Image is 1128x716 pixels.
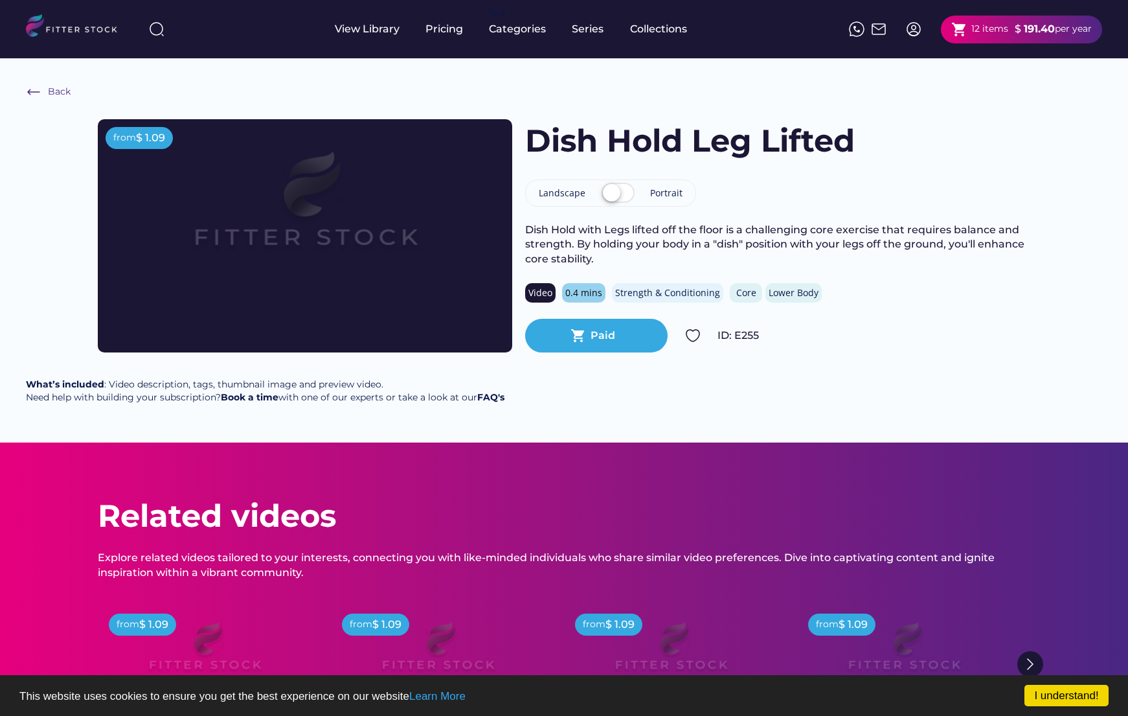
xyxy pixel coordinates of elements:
[19,691,1109,702] p: This website uses cookies to ensure you get the best experience on our website
[849,21,864,37] img: meteor-icons_whatsapp%20%281%29.svg
[221,391,278,403] a: Book a time
[477,391,504,403] a: FAQ's
[98,494,336,538] div: Related videos
[26,14,128,41] img: LOGO.svg
[591,329,623,343] div: Paid
[821,606,987,699] img: Frame%2079%20%281%29.svg
[871,21,886,37] img: Frame%2051.svg
[139,119,471,306] img: Frame%2079%20%281%29.svg
[1055,23,1092,36] div: per year
[1015,22,1021,36] div: $
[113,132,136,144] div: from
[717,329,1030,343] div: ID: E255
[525,223,1030,266] div: Dish Hold with Legs lifted off the floor is a challenging core exercise that requires balance and...
[122,606,288,699] img: Frame%2079%20%281%29.svg
[149,21,164,37] img: search-normal%203.svg
[906,21,921,37] img: profile-circle.svg
[425,22,463,36] div: Pricing
[1017,651,1043,677] img: Group%201000002322%20%281%29.svg
[26,84,41,100] img: Frame%20%286%29.svg
[98,551,1030,580] div: Explore related videos tailored to your interests, connecting you with like-minded individuals wh...
[588,606,754,699] img: Frame%2079%20%281%29.svg
[685,328,701,343] img: Group%201000002324.svg
[355,606,521,699] img: Frame%2079%20%281%29.svg
[572,22,604,36] div: Series
[769,286,818,299] div: Lower Body
[816,618,839,631] div: from
[528,286,552,299] div: Video
[951,21,967,38] button: shopping_cart
[117,618,139,631] div: from
[489,22,546,36] div: Categories
[26,378,104,390] strong: What’s included
[733,286,759,299] div: Core
[1074,664,1115,703] iframe: chat widget
[539,187,585,200] div: Landscape
[350,618,372,631] div: from
[570,328,586,343] button: shopping_cart
[525,119,855,163] h1: Dish Hold Leg Lifted
[489,6,506,19] div: fvck
[48,86,71,98] div: Back
[583,618,605,631] div: from
[565,286,602,299] div: 0.4 mins
[615,286,720,299] div: Strength & Conditioning
[1024,23,1055,35] strong: 191.40
[1024,685,1109,706] a: I understand!
[409,690,466,702] a: Learn More
[630,22,687,36] div: Collections
[971,23,1008,36] div: 12 items
[26,378,504,404] div: : Video description, tags, thumbnail image and preview video. Need help with building your subscr...
[1054,606,1118,665] iframe: chat widget
[136,131,165,145] div: $ 1.09
[650,187,682,200] div: Portrait
[335,22,400,36] div: View Library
